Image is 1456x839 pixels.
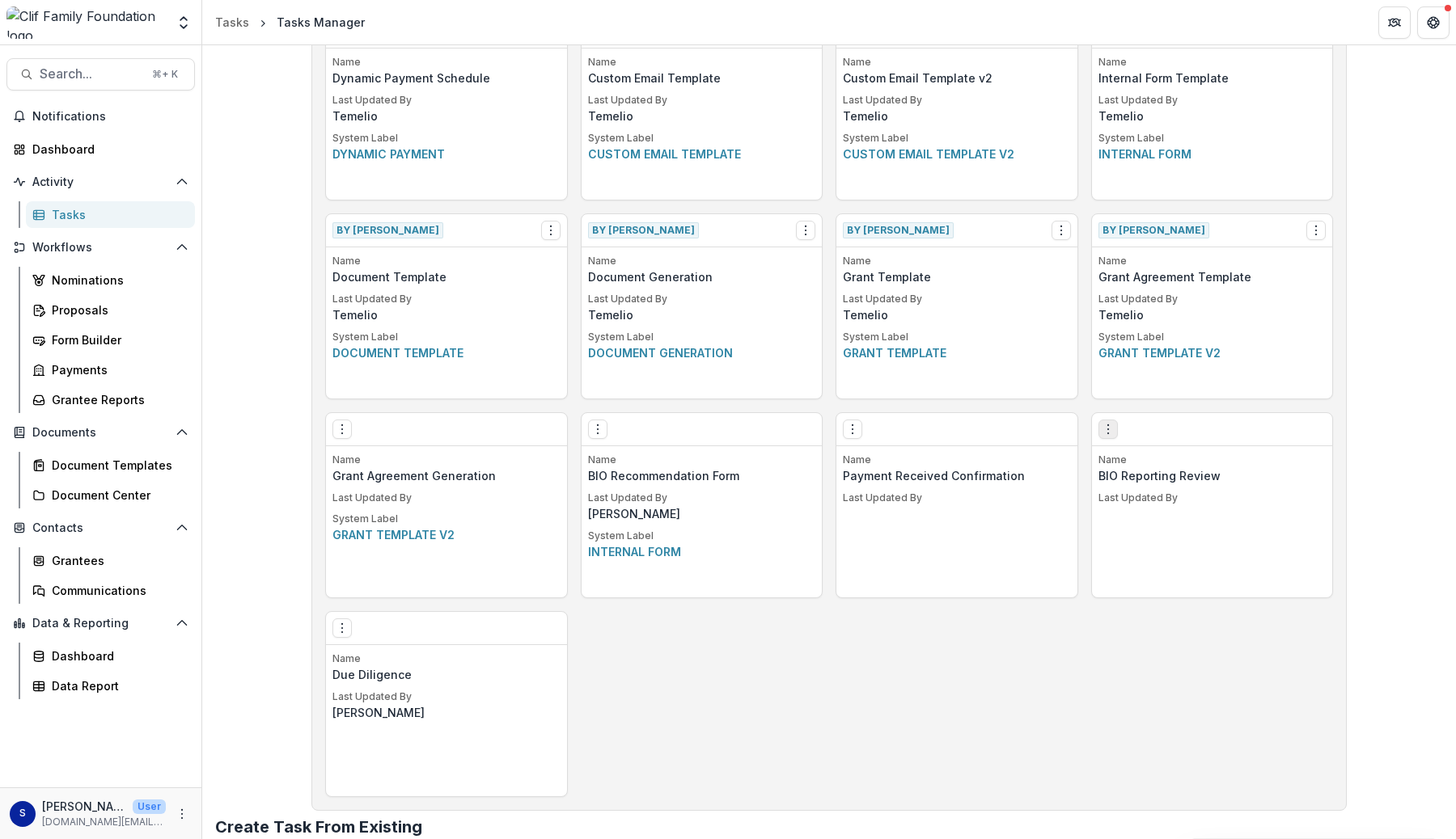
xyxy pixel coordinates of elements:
[843,145,1071,162] p: Custom email template v2
[588,306,816,323] p: Temelio
[332,222,443,238] span: By [PERSON_NAME]
[1052,221,1071,240] button: Options
[32,426,169,440] span: Documents
[1306,221,1326,240] button: Options
[26,386,195,413] a: Grantee Reports
[6,6,166,39] img: Clif Family Foundation logo
[1098,344,1327,361] p: Grant template v2
[172,804,192,824] button: More
[6,610,195,636] button: Open Data & Reporting
[52,677,182,694] div: Data Report
[52,206,182,223] div: Tasks
[1098,306,1327,323] p: Temelio
[541,221,561,240] button: Options
[1098,55,1327,70] p: Name
[843,292,1071,306] p: Last Updated By
[26,201,195,228] a: Tasks
[26,267,195,293] a: Nominations
[172,6,195,39] button: Open entity switcher
[133,799,166,814] p: User
[588,467,816,484] p: BIO Recommendation Form
[1098,108,1327,124] p: Temelio
[1098,467,1327,484] p: BIO Reporting Review
[32,141,182,158] div: Dashboard
[6,419,195,445] button: Open Documents
[588,93,816,108] p: Last Updated By
[332,344,561,361] p: Document template
[52,301,182,318] div: Proposals
[588,491,816,505] p: Last Updated By
[332,467,561,484] p: Grant Agreement Generation
[843,453,1071,467] p: Name
[19,808,26,819] div: Simran
[1098,70,1327,86] p: Internal Form Template
[52,457,182,474] div: Document Templates
[588,330,816,344] p: System Label
[332,55,561,70] p: Name
[32,110,188,124] span: Notifications
[26,356,195,383] a: Payments
[6,169,195,195] button: Open Activity
[149,65,181,83] div: ⌘ + K
[843,93,1071,108] p: Last Updated By
[588,453,816,467] p: Name
[588,529,816,543] p: System Label
[332,618,352,638] button: Options
[843,108,1071,124] p: Temelio
[1098,131,1327,145] p: System Label
[332,108,561,124] p: Temelio
[215,14,249,31] div: Tasks
[843,131,1071,145] p: System Label
[332,292,561,306] p: Last Updated By
[332,306,561,323] p: Temelio
[843,70,1071,86] p: Custom Email Template v2
[26,327,195,353] a: Form Builder
[32,521,169,535] span: Contacts
[588,292,816,306] p: Last Updated By
[332,131,561,145] p: System Label
[52,361,182,378] div: Payments
[1098,93,1327,108] p: Last Updated By
[843,344,1071,361] p: Grant template
[32,617,169,630] span: Data & Reporting
[843,268,1071,285] p: Grant Template
[588,344,816,361] p: Document generation
[52,331,182,348] div: Form Builder
[588,505,816,522] p: [PERSON_NAME]
[52,487,182,504] div: Document Center
[1098,491,1327,505] p: Last Updated By
[26,452,195,479] a: Document Templates
[40,66,142,82] span: Search...
[52,391,182,408] div: Grantee Reports
[332,512,561,526] p: System Label
[1098,453,1327,467] p: Name
[52,647,182,664] div: Dashboard
[588,131,816,145] p: System Label
[6,136,195,162] a: Dashboard
[843,467,1071,484] p: Payment Received Confirmation
[588,108,816,124] p: Temelio
[26,482,195,508] a: Document Center
[332,453,561,467] p: Name
[332,666,561,683] p: Due Diligence
[332,93,561,108] p: Last Updated By
[843,222,954,238] span: By [PERSON_NAME]
[332,419,352,439] button: Options
[588,543,816,560] p: Internal form
[332,651,561,666] p: Name
[42,815,166,829] p: [DOMAIN_NAME][EMAIL_ADDRESS][DOMAIN_NAME]
[52,582,182,599] div: Communications
[52,552,182,569] div: Grantees
[42,798,126,815] p: [PERSON_NAME]
[332,70,561,86] p: Dynamic Payment Schedule
[332,268,561,285] p: Document Template
[1098,419,1118,439] button: Options
[843,419,862,439] button: Options
[32,241,169,255] span: Workflows
[843,330,1071,344] p: System Label
[52,272,182,289] div: Nominations
[209,11,256,34] a: Tasks
[26,297,195,323] a: Proposals
[588,70,816,86] p: Custom Email Template
[843,254,1071,268] p: Name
